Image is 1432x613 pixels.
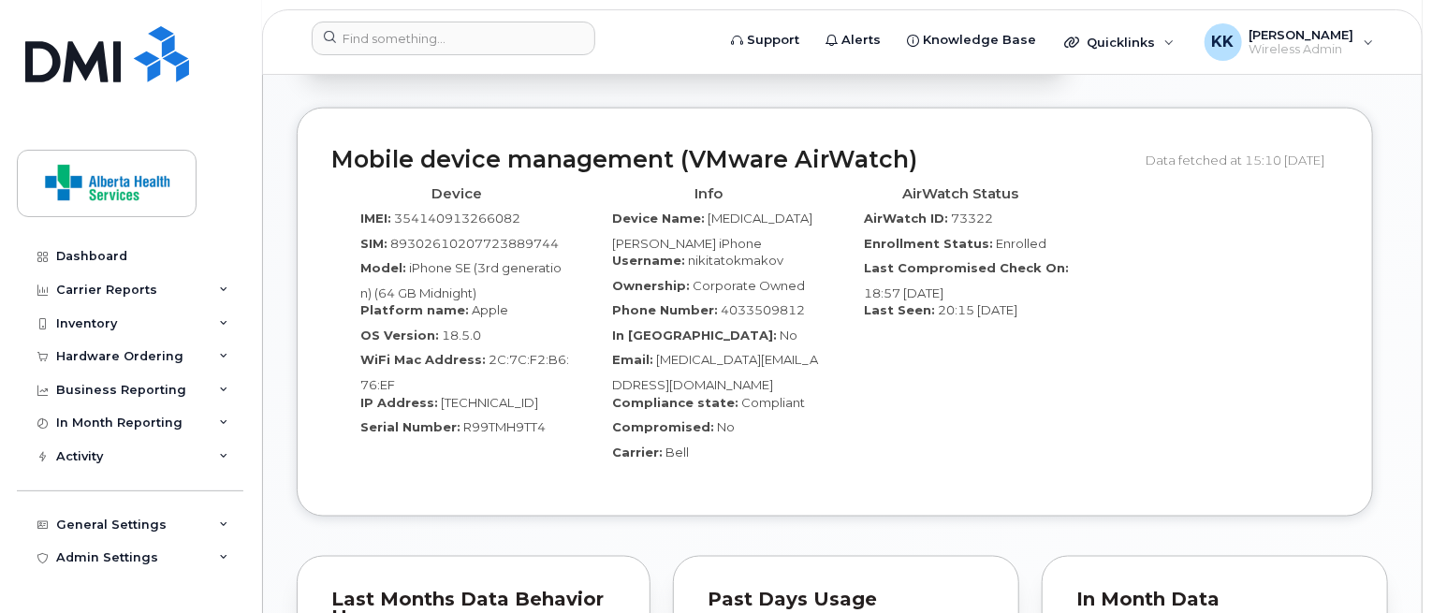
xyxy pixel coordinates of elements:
[1249,42,1354,57] span: Wireless Admin
[463,419,546,434] span: R99TMH9TT4
[441,395,538,410] span: [TECHNICAL_ID]
[472,302,508,317] span: Apple
[312,22,595,55] input: Find something...
[1087,35,1155,50] span: Quicklinks
[849,186,1073,202] h4: AirWatch Status
[360,394,438,412] label: IP Address:
[1249,27,1354,42] span: [PERSON_NAME]
[360,327,439,344] label: OS Version:
[360,301,469,319] label: Platform name:
[780,328,797,343] span: No
[612,327,777,344] label: In [GEOGRAPHIC_DATA]:
[360,210,391,227] label: IMEI:
[812,22,894,59] a: Alerts
[331,147,1132,173] h2: Mobile device management (VMware AirWatch)
[718,22,812,59] a: Support
[612,444,663,461] label: Carrier:
[360,352,569,392] span: 2C:7C:F2:B6:76:EF
[688,253,783,268] span: nikitatokmakov
[612,211,812,251] span: [MEDICAL_DATA][PERSON_NAME] iPhone
[665,445,689,460] span: Bell
[612,277,690,295] label: Ownership:
[938,302,1017,317] span: 20:15 [DATE]
[345,186,569,202] h4: Device
[864,210,948,227] label: AirWatch ID:
[360,235,387,253] label: SIM:
[612,418,714,436] label: Compromised:
[612,252,685,270] label: Username:
[747,31,799,50] span: Support
[894,22,1049,59] a: Knowledge Base
[864,285,943,300] span: 18:57 [DATE]
[360,260,562,300] span: iPhone SE (3rd generation) (64 GB Midnight)
[612,351,653,369] label: Email:
[721,302,805,317] span: 4033509812
[717,419,735,434] span: No
[1212,31,1235,53] span: KK
[597,186,821,202] h4: Info
[394,211,520,226] span: 354140913266082
[951,211,993,226] span: 73322
[612,394,738,412] label: Compliance state:
[864,259,1069,277] label: Last Compromised Check On:
[360,259,406,277] label: Model:
[612,210,705,227] label: Device Name:
[612,352,818,392] span: [MEDICAL_DATA][EMAIL_ADDRESS][DOMAIN_NAME]
[864,235,993,253] label: Enrollment Status:
[693,278,805,293] span: Corporate Owned
[1191,23,1387,61] div: Kishore Kuppa
[708,591,985,609] div: Past Days Usage
[1076,591,1353,609] div: In Month Data
[841,31,881,50] span: Alerts
[1146,142,1338,178] div: Data fetched at 15:10 [DATE]
[612,301,718,319] label: Phone Number:
[442,328,481,343] span: 18.5.0
[1051,23,1188,61] div: Quicklinks
[360,418,460,436] label: Serial Number:
[996,236,1046,251] span: Enrolled
[864,301,935,319] label: Last Seen:
[360,351,486,369] label: WiFi Mac Address:
[390,236,559,251] span: 89302610207723889744
[923,31,1036,50] span: Knowledge Base
[741,395,805,410] span: Compliant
